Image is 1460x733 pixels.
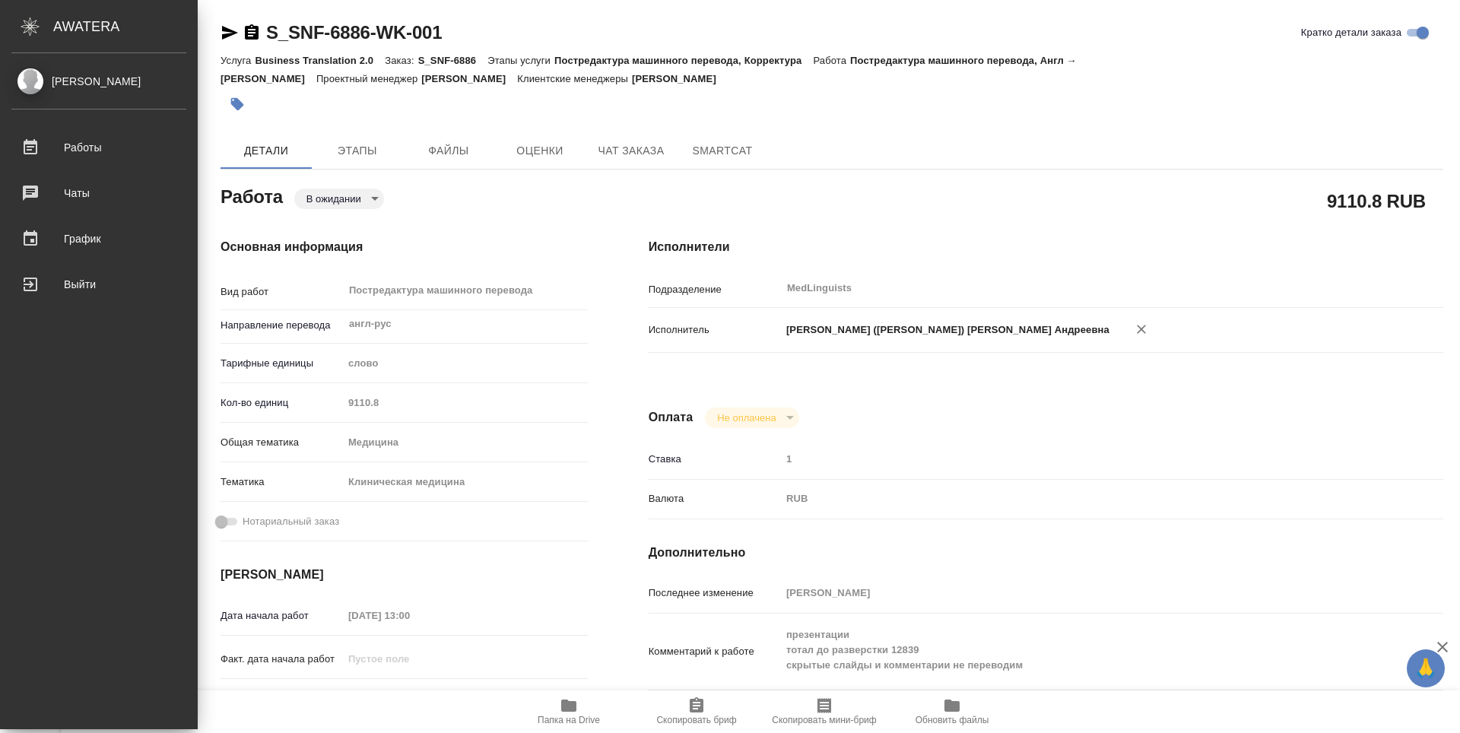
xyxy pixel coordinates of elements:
a: График [4,220,194,258]
button: В ожидании [302,192,366,205]
div: График [11,227,186,250]
textarea: презентации тотал до разверстки 12839 скрытые слайды и комментарии не переводим [781,622,1377,678]
p: [PERSON_NAME] ([PERSON_NAME]) [PERSON_NAME] Андреевна [781,322,1109,338]
span: Скопировать мини-бриф [772,715,876,725]
button: Удалить исполнителя [1125,313,1158,346]
span: Чат заказа [595,141,668,160]
input: Пустое поле [343,687,476,709]
a: Выйти [4,265,194,303]
p: Business Translation 2.0 [255,55,385,66]
button: Скопировать ссылку для ЯМессенджера [221,24,239,42]
p: Направление перевода [221,318,343,333]
button: Папка на Drive [505,690,633,733]
div: Медицина [343,430,588,455]
input: Пустое поле [781,582,1377,604]
span: Файлы [412,141,485,160]
p: Кол-во единиц [221,395,343,411]
a: Работы [4,129,194,167]
p: Услуга [221,55,255,66]
div: Выйти [11,273,186,296]
p: Валюта [649,491,781,506]
p: [PERSON_NAME] [421,73,517,84]
span: Скопировать бриф [656,715,736,725]
h2: Работа [221,182,283,209]
div: Клиническая медицина [343,469,588,495]
div: слово [343,351,588,376]
p: [PERSON_NAME] [632,73,728,84]
p: Дата начала работ [221,608,343,624]
p: Комментарий к работе [649,644,781,659]
h4: Исполнители [649,238,1443,256]
p: Общая тематика [221,435,343,450]
p: Заказ: [385,55,417,66]
p: S_SNF-6886 [418,55,488,66]
span: Кратко детали заказа [1301,25,1401,40]
h4: [PERSON_NAME] [221,566,588,584]
p: Подразделение [649,282,781,297]
button: Добавить тэг [221,87,254,121]
button: Обновить файлы [888,690,1016,733]
h2: 9110.8 RUB [1327,188,1426,214]
p: Тарифные единицы [221,356,343,371]
p: Факт. дата начала работ [221,652,343,667]
p: Исполнитель [649,322,781,338]
span: Папка на Drive [538,715,600,725]
span: Детали [230,141,303,160]
span: Оценки [503,141,576,160]
button: 🙏 [1407,649,1445,687]
div: В ожидании [705,408,798,428]
input: Пустое поле [343,604,476,627]
button: Скопировать бриф [633,690,760,733]
p: Работа [813,55,850,66]
div: Работы [11,136,186,159]
button: Не оплачена [713,411,780,424]
h4: Дополнительно [649,544,1443,562]
input: Пустое поле [781,448,1377,470]
p: Ставка [649,452,781,467]
p: Вид работ [221,284,343,300]
p: Постредактура машинного перевода, Корректура [554,55,813,66]
p: Этапы услуги [487,55,554,66]
p: Последнее изменение [649,585,781,601]
span: Этапы [321,141,394,160]
input: Пустое поле [343,392,588,414]
button: Скопировать мини-бриф [760,690,888,733]
p: Тематика [221,474,343,490]
a: Чаты [4,174,194,212]
p: Проектный менеджер [316,73,421,84]
div: RUB [781,486,1377,512]
input: Пустое поле [343,648,476,670]
span: Нотариальный заказ [243,514,339,529]
span: 🙏 [1413,652,1439,684]
h4: Основная информация [221,238,588,256]
div: [PERSON_NAME] [11,73,186,90]
button: Скопировать ссылку [243,24,261,42]
div: AWATERA [53,11,198,42]
a: S_SNF-6886-WK-001 [266,22,442,43]
div: Чаты [11,182,186,205]
p: Клиентские менеджеры [517,73,632,84]
span: SmartCat [686,141,759,160]
span: Обновить файлы [916,715,989,725]
div: В ожидании [294,189,384,209]
h4: Оплата [649,408,693,427]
